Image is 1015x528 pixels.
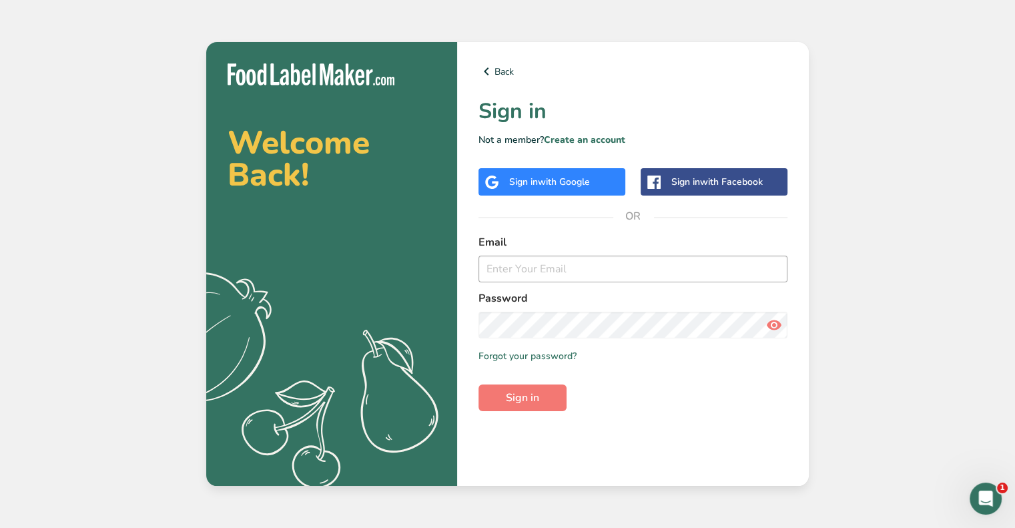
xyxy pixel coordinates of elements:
a: Back [478,63,787,79]
span: Sign in [506,390,539,406]
span: OR [613,196,653,236]
p: Not a member? [478,133,787,147]
a: Forgot your password? [478,349,577,363]
h2: Welcome Back! [228,127,436,191]
div: Sign in [509,175,590,189]
iframe: Intercom live chat [970,483,1002,515]
div: Sign in [671,175,763,189]
button: Sign in [478,384,567,411]
img: Food Label Maker [228,63,394,85]
input: Enter Your Email [478,256,787,282]
span: with Google [538,176,590,188]
span: 1 [997,483,1008,493]
a: Create an account [544,134,625,146]
label: Password [478,290,787,306]
label: Email [478,234,787,250]
span: with Facebook [700,176,763,188]
h1: Sign in [478,95,787,127]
